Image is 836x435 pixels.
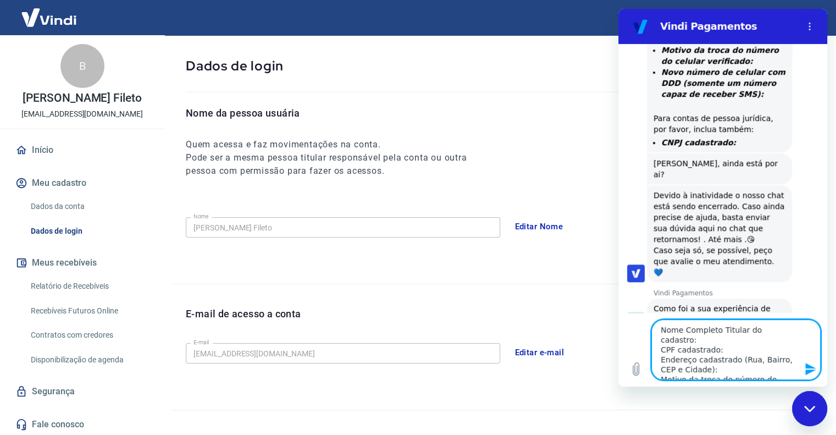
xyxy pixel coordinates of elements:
p: Nome da pessoa usuária [186,106,487,120]
p: E-mail de acesso a conta [186,306,301,321]
label: E-mail [193,338,209,346]
button: Editar e-mail [509,341,571,364]
a: Relatório de Recebíveis [26,275,151,298]
iframe: Botão para abrir a janela de mensagens, conversa em andamento [792,391,827,426]
img: Vindi [13,1,85,34]
iframe: Janela de mensagens [618,9,827,387]
button: Meus recebíveis [13,251,151,275]
a: Contratos com credores [26,324,151,346]
label: Nome [193,212,209,221]
a: Recebíveis Futuros Online [26,300,151,322]
div: B [60,44,104,88]
p: [PERSON_NAME] Fileto [23,92,142,104]
button: Sair [783,8,823,28]
a: Dados da conta [26,195,151,218]
a: Dados de login [26,220,151,243]
p: Dados de login [186,57,810,74]
a: Segurança [13,379,151,404]
a: Disponibilização de agenda [26,349,151,371]
h6: Pode ser a mesma pessoa titular responsável pela conta ou outra pessoa com permissão para fazer o... [186,151,487,178]
button: Editar Nome [509,215,569,238]
a: Início [13,138,151,162]
h6: Quem acessa e faz movimentações na conta. [186,138,487,151]
button: Meu cadastro [13,171,151,195]
p: [EMAIL_ADDRESS][DOMAIN_NAME] [21,108,143,120]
